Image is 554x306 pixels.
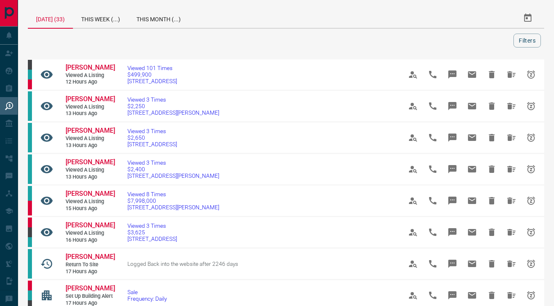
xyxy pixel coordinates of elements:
[462,128,482,147] span: Email
[518,8,538,28] button: Select Date Range
[66,221,115,229] span: [PERSON_NAME]
[66,142,115,149] span: 13 hours ago
[443,65,462,84] span: Message
[28,79,32,89] div: property.ca
[443,96,462,116] span: Message
[127,204,219,211] span: [STREET_ADDRESS][PERSON_NAME]
[127,128,177,147] a: Viewed 3 Times$2,650[STREET_ADDRESS]
[443,254,462,274] span: Message
[127,134,177,141] span: $2,650
[127,65,177,84] a: Viewed 101 Times$499,900[STREET_ADDRESS]
[502,254,521,274] span: Hide All from Kyle Thomson
[423,222,443,242] span: Call
[28,123,32,152] div: condos.ca
[127,128,177,134] span: Viewed 3 Times
[423,128,443,147] span: Call
[66,104,115,111] span: Viewed a Listing
[482,254,502,274] span: Hide
[66,79,115,86] span: 12 hours ago
[66,110,115,117] span: 13 hours ago
[127,103,219,109] span: $2,250
[403,254,423,274] span: View Profile
[127,96,219,103] span: Viewed 3 Times
[127,96,219,116] a: Viewed 3 Times$2,250[STREET_ADDRESS][PERSON_NAME]
[462,191,482,211] span: Email
[502,286,521,305] span: Hide All from Joanna Lugarini
[127,236,177,242] span: [STREET_ADDRESS]
[403,65,423,84] span: View Profile
[28,154,32,184] div: condos.ca
[127,172,219,179] span: [STREET_ADDRESS][PERSON_NAME]
[462,65,482,84] span: Email
[66,261,115,268] span: Return to Site
[462,159,482,179] span: Email
[502,159,521,179] span: Hide All from Gloria Garcia
[28,218,32,227] div: property.ca
[423,96,443,116] span: Call
[521,222,541,242] span: Snooze
[423,65,443,84] span: Call
[521,254,541,274] span: Snooze
[462,222,482,242] span: Email
[66,284,115,293] a: [PERSON_NAME]
[128,8,189,28] div: This Month (...)
[127,166,219,172] span: $2,400
[66,135,115,142] span: Viewed a Listing
[423,191,443,211] span: Call
[66,127,115,135] a: [PERSON_NAME]
[127,289,167,302] a: SaleFrequency: Daily
[127,159,219,179] a: Viewed 3 Times$2,400[STREET_ADDRESS][PERSON_NAME]
[66,72,115,79] span: Viewed a Listing
[127,71,177,78] span: $499,900
[462,96,482,116] span: Email
[66,221,115,230] a: [PERSON_NAME]
[66,167,115,174] span: Viewed a Listing
[423,286,443,305] span: Call
[482,286,502,305] span: Hide
[66,293,115,300] span: Set up Building Alert
[513,34,541,48] button: Filters
[66,205,115,212] span: 15 hours ago
[66,198,115,205] span: Viewed a Listing
[127,222,177,242] a: Viewed 3 Times$3,625[STREET_ADDRESS]
[443,128,462,147] span: Message
[127,141,177,147] span: [STREET_ADDRESS]
[66,268,115,275] span: 17 hours ago
[127,197,219,204] span: $7,998,000
[66,95,115,104] a: [PERSON_NAME]
[502,222,521,242] span: Hide All from Bob Aziz
[403,222,423,242] span: View Profile
[66,63,115,72] a: [PERSON_NAME]
[482,128,502,147] span: Hide
[521,191,541,211] span: Snooze
[127,159,219,166] span: Viewed 3 Times
[28,8,73,29] div: [DATE] (33)
[28,70,32,79] div: condos.ca
[28,201,32,215] div: property.ca
[66,174,115,181] span: 13 hours ago
[482,222,502,242] span: Hide
[482,65,502,84] span: Hide
[482,96,502,116] span: Hide
[28,60,32,70] div: mrloft.ca
[423,159,443,179] span: Call
[127,222,177,229] span: Viewed 3 Times
[73,8,128,28] div: This Week (...)
[127,78,177,84] span: [STREET_ADDRESS]
[127,261,238,267] span: Logged Back into the website after 2246 days
[521,65,541,84] span: Snooze
[482,191,502,211] span: Hide
[28,249,32,279] div: condos.ca
[66,284,115,292] span: [PERSON_NAME]
[423,254,443,274] span: Call
[66,158,115,167] a: [PERSON_NAME]
[521,96,541,116] span: Snooze
[66,63,115,71] span: [PERSON_NAME]
[66,190,115,198] a: [PERSON_NAME]
[66,127,115,134] span: [PERSON_NAME]
[66,253,115,261] a: [PERSON_NAME]
[502,65,521,84] span: Hide All from Amanda Ellul
[403,286,423,305] span: View Profile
